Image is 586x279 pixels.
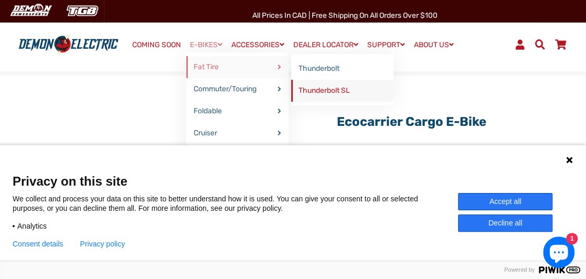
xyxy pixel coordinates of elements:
a: Commuter/Touring [186,78,289,100]
a: DEALER LOCATOR [290,37,362,52]
img: TGB Canada [61,2,104,19]
a: City [186,144,289,166]
a: ACCESSORIES [228,37,288,52]
a: Cruiser [186,122,289,144]
img: Demon Electric [5,2,56,19]
p: We collect and process your data on this site to better understand how it is used. You can give y... [13,194,458,213]
a: Thunderbolt SL [291,80,393,102]
span: All Prices in CAD | Free shipping on all orders over $100 [252,11,438,20]
img: Demon Electric logo [16,34,121,55]
a: Thunderbolt [291,58,393,80]
button: Consent details [13,240,63,248]
a: Privacy policy [80,240,125,248]
a: E-BIKES [186,37,226,52]
span: Privacy on this site [13,174,573,189]
span: Analytics [17,221,47,231]
button: Decline all [458,214,552,232]
a: SUPPORT [364,37,409,52]
button: Accept all [458,193,552,210]
a: Foldable [186,100,289,122]
a: ABOUT US [410,37,457,52]
a: Fat Tire [186,56,289,78]
inbox-online-store-chat: Shopify online store chat [540,237,578,271]
span: Powered by [500,266,539,273]
a: Ecocarrier Cargo E-Bike [337,114,486,129]
a: COMING SOON [129,38,185,52]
